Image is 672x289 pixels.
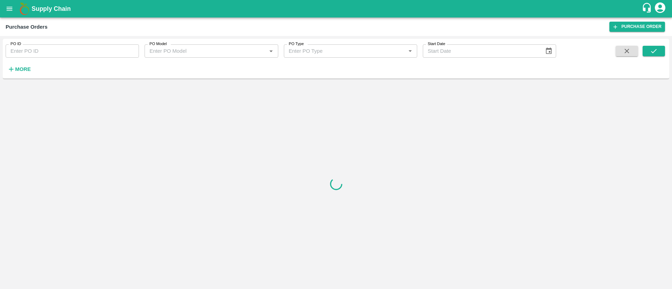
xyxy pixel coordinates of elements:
[6,22,48,31] div: Purchase Orders
[642,2,654,15] div: customer-support
[542,44,555,58] button: Choose date
[147,46,264,56] input: Enter PO Model
[31,5,71,12] b: Supply Chain
[149,41,167,47] label: PO Model
[17,2,31,16] img: logo
[286,46,404,56] input: Enter PO Type
[6,44,139,58] input: Enter PO ID
[31,4,642,14] a: Supply Chain
[6,63,33,75] button: More
[10,41,21,47] label: PO ID
[266,46,275,56] button: Open
[406,46,415,56] button: Open
[289,41,304,47] label: PO Type
[654,1,666,16] div: account of current user
[15,66,31,72] strong: More
[609,22,665,32] a: Purchase Order
[428,41,445,47] label: Start Date
[1,1,17,17] button: open drawer
[423,44,539,58] input: Start Date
